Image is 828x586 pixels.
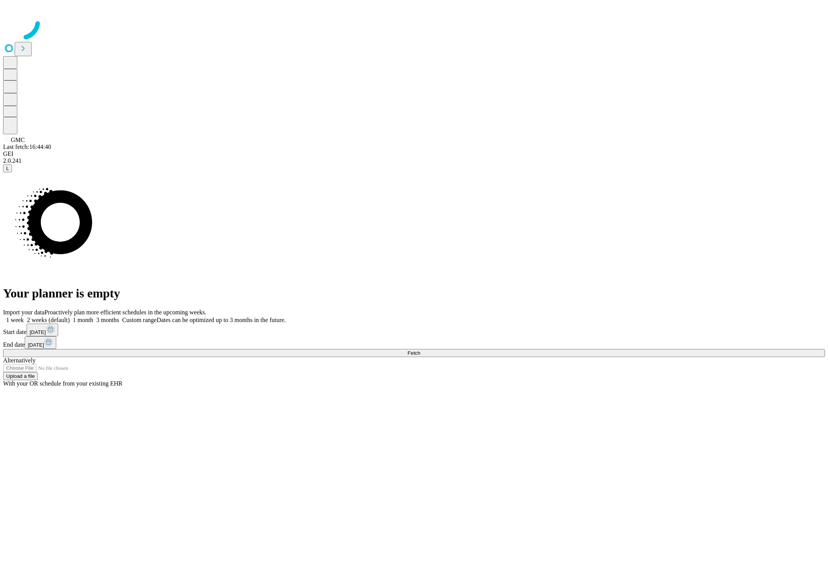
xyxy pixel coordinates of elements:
span: [DATE] [30,329,46,335]
span: Custom range [122,317,156,323]
span: GMC [11,137,25,143]
button: L [3,164,12,172]
button: Upload a file [3,372,38,380]
button: Fetch [3,349,825,357]
div: End date [3,336,825,349]
span: [DATE] [28,342,44,348]
span: 1 week [6,317,24,323]
span: Alternatively [3,357,35,364]
div: Start date [3,324,825,336]
span: Import your data [3,309,45,316]
h1: Your planner is empty [3,286,825,301]
span: 1 month [73,317,93,323]
span: L [6,165,9,171]
span: Dates can be optimized up to 3 months in the future. [157,317,286,323]
span: With your OR schedule from your existing EHR [3,380,122,387]
button: [DATE] [25,336,56,349]
span: 3 months [96,317,119,323]
span: Proactively plan more efficient schedules in the upcoming weeks. [45,309,206,316]
div: GEI [3,150,825,157]
div: 2.0.241 [3,157,825,164]
span: Last fetch: 16:44:40 [3,144,51,150]
span: 2 weeks (default) [27,317,70,323]
button: [DATE] [27,324,58,336]
span: Fetch [407,350,420,356]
